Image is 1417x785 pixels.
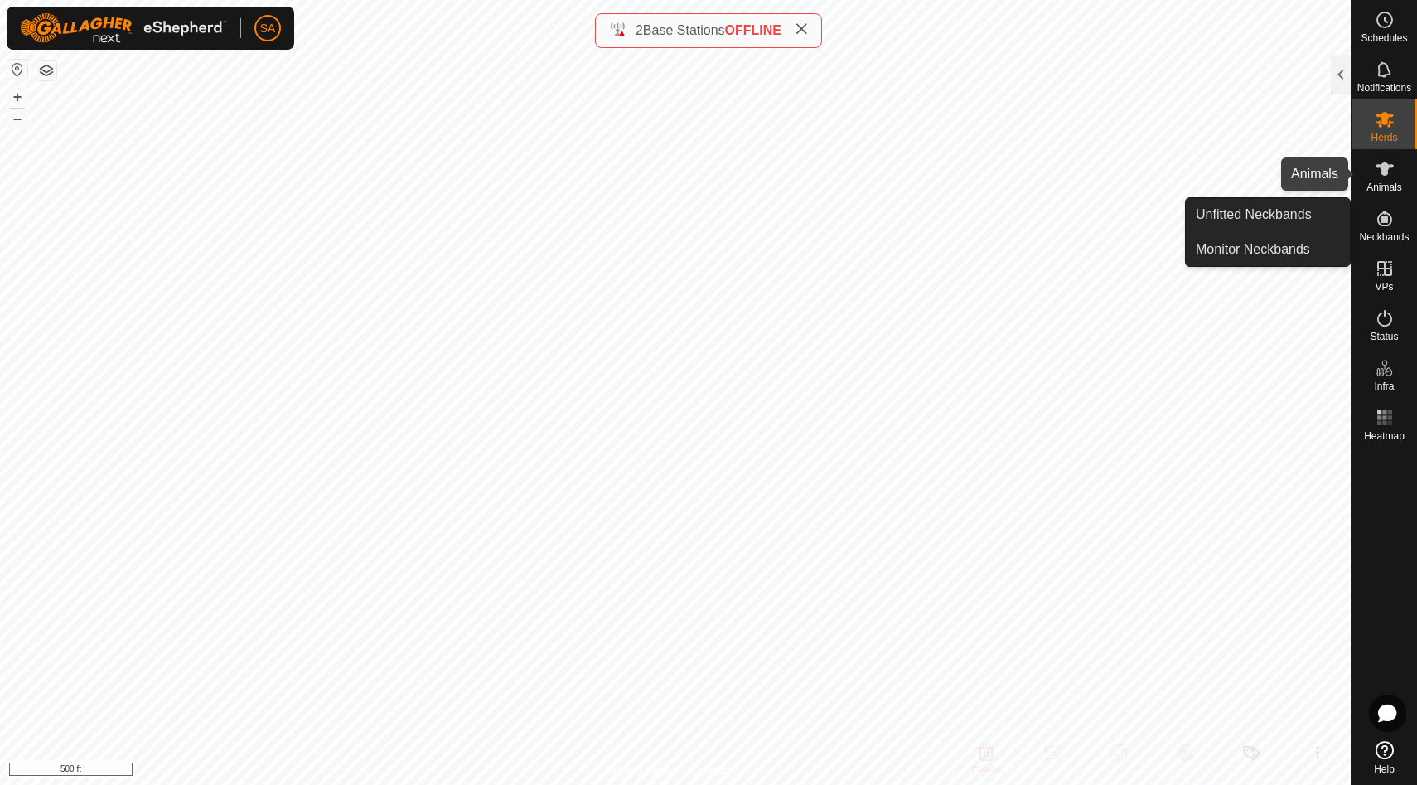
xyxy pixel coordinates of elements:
span: Help [1374,764,1395,774]
span: OFFLINE [725,23,781,37]
span: Unfitted Neckbands [1196,205,1312,225]
a: Unfitted Neckbands [1186,198,1350,231]
span: Heatmap [1364,431,1405,441]
span: Notifications [1357,83,1411,93]
span: Monitor Neckbands [1196,240,1310,259]
button: Reset Map [7,60,27,80]
button: – [7,109,27,128]
a: Help [1352,734,1417,781]
span: Base Stations [643,23,725,37]
span: Infra [1374,381,1394,391]
span: Schedules [1361,33,1407,43]
button: Map Layers [36,61,56,80]
span: Status [1370,332,1398,342]
span: 2 [636,23,643,37]
span: Herds [1371,133,1397,143]
a: Contact Us [692,763,741,778]
span: SA [260,20,276,37]
span: Neckbands [1359,232,1409,242]
button: + [7,87,27,107]
span: Animals [1366,182,1402,192]
img: Gallagher Logo [20,13,227,43]
span: VPs [1375,282,1393,292]
a: Monitor Neckbands [1186,233,1350,266]
a: Privacy Policy [610,763,672,778]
